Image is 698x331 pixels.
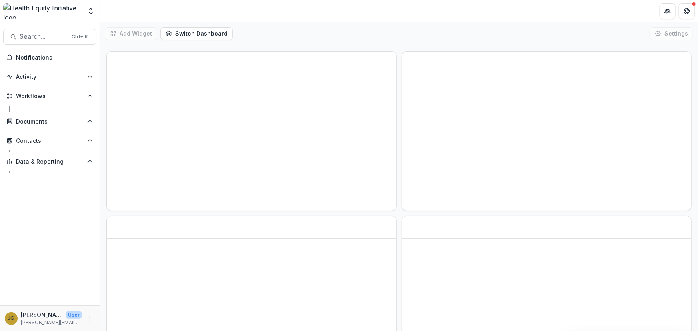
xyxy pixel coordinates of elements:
[66,311,82,319] p: User
[160,27,233,40] button: Switch Dashboard
[3,29,96,45] button: Search...
[16,93,84,100] span: Workflows
[3,90,96,102] button: Open Workflows
[660,3,676,19] button: Partners
[3,115,96,128] button: Open Documents
[20,33,67,40] span: Search...
[16,118,84,125] span: Documents
[16,158,84,165] span: Data & Reporting
[85,3,96,19] button: Open entity switcher
[3,51,96,64] button: Notifications
[3,155,96,168] button: Open Data & Reporting
[85,314,95,323] button: More
[21,311,62,319] p: [PERSON_NAME]
[3,134,96,147] button: Open Contacts
[105,27,157,40] button: Add Widget
[103,5,137,17] nav: breadcrumb
[679,3,695,19] button: Get Help
[3,70,96,83] button: Open Activity
[70,32,90,41] div: Ctrl + K
[16,54,93,61] span: Notifications
[8,316,15,321] div: Jenna Grant
[3,3,82,19] img: Health Equity Initiative logo
[650,27,693,40] button: Settings
[21,319,82,326] p: [PERSON_NAME][EMAIL_ADDRESS][PERSON_NAME][DATE][DOMAIN_NAME]
[16,74,84,80] span: Activity
[16,138,84,144] span: Contacts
